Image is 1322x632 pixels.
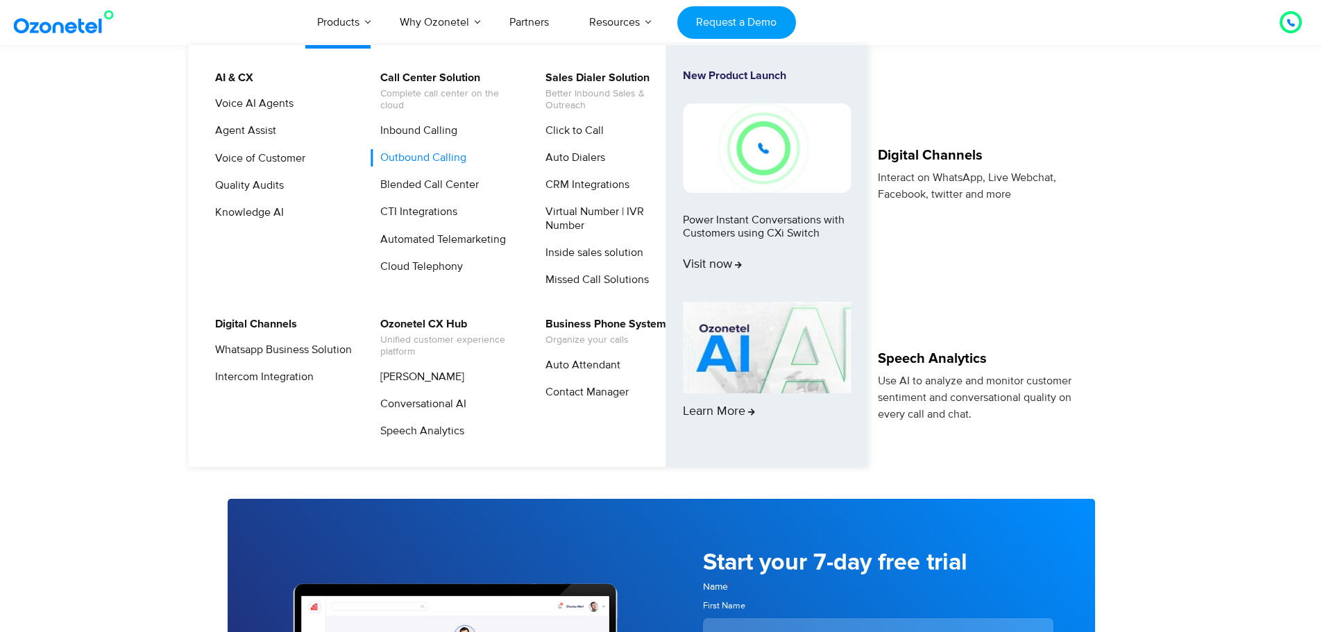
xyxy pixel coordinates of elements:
span: Better Inbound Sales & Outreach [545,88,682,112]
a: Quality Audits [206,177,286,194]
a: Call Center SolutionComplete call center on the cloud [371,69,519,114]
a: Learn More [683,302,851,443]
a: Business Phone SystemOrganize your calls [536,316,668,348]
a: Sales Dialer SolutionBetter Inbound Sales & Outreach [536,69,684,114]
a: Outbound Calling [371,149,468,166]
span: Visit now [683,257,742,273]
a: Click to Call [536,122,606,139]
a: Conversational AI [371,395,468,413]
h5: Start your 7-day free trial [703,551,1053,574]
span: Use AI to analyze and monitor customer sentiment and conversational quality on every call and chat. [878,374,1071,421]
a: Auto Attendant [536,357,622,374]
a: Voice AI Agents [206,95,296,112]
a: Voice of Customer [206,150,307,167]
label: First Name [703,599,1053,613]
a: Digital Channels [206,316,299,333]
span: Complete call center on the cloud [380,88,517,112]
img: New-Project-17.png [683,103,851,192]
a: AI & CX [206,69,255,87]
span: Interact on WhatsApp, Live Webchat, Facebook, twitter and more [878,171,1056,201]
a: Speech Analytics [371,422,466,440]
a: Cloud Telephony [371,258,465,275]
a: Whatsapp Business Solution [206,341,354,359]
a: Request a Demo [677,6,796,39]
a: Contact Manager [536,384,631,401]
span: Learn More [683,404,755,420]
span: Organize your calls [545,334,666,346]
img: AI [683,302,851,393]
a: Ozonetel CX HubUnified customer experience platform [371,316,519,360]
a: Inside sales solution [536,244,645,262]
a: CTI Integrations [371,203,459,221]
a: Knowledge AI [206,204,286,221]
a: Virtual Number | IVR Number [536,203,684,234]
a: Inbound Calling [371,122,459,139]
a: Blended Call Center [371,176,481,194]
a: CRM Integrations [536,176,632,194]
a: Agent Assist [206,122,278,139]
h5: Digital Channels [878,148,1081,162]
h5: Speech Analytics [878,352,1081,366]
a: New Product LaunchPower Instant Conversations with Customers using CXi SwitchVisit now [683,69,851,296]
span: Unified customer experience platform [380,334,517,358]
a: Auto Dialers [536,149,607,166]
a: Intercom Integration [206,368,316,386]
a: Automated Telemarketing [371,231,508,248]
a: Missed Call Solutions [536,271,651,289]
a: [PERSON_NAME] [371,368,466,386]
legend: Name [703,580,731,594]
